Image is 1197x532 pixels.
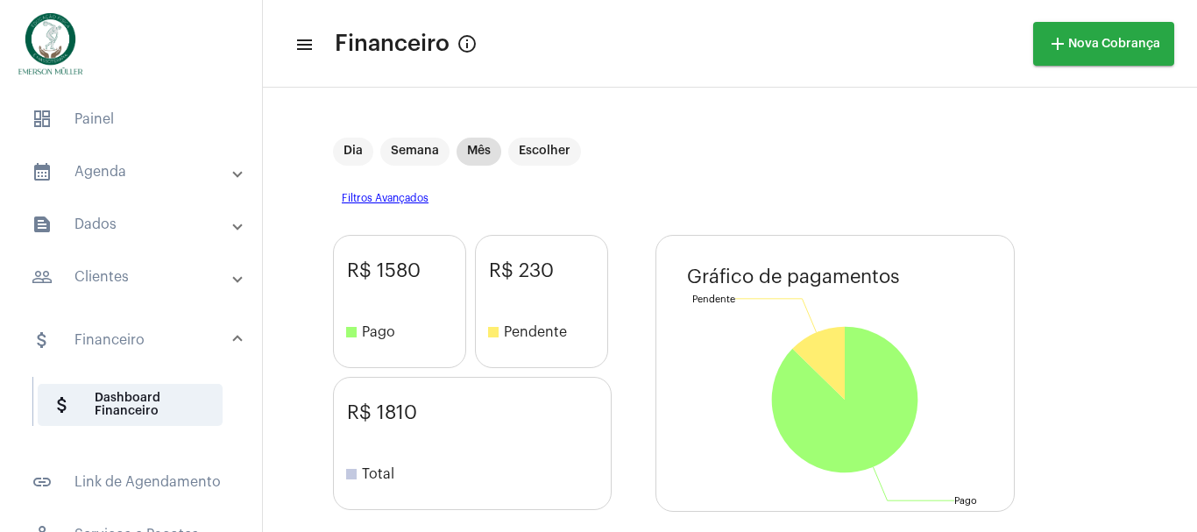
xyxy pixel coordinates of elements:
mat-icon: sidenav icon [294,34,312,55]
mat-icon: stop [483,322,504,343]
div: sidenav iconFinanceiro [11,368,262,450]
span: sidenav icon [32,109,53,130]
button: Nova Cobrança [1033,22,1174,66]
span: Filtros Avançados [333,184,1127,213]
mat-chip: Mês [457,138,501,166]
mat-panel-title: Dados [32,214,234,235]
mat-expansion-panel-header: sidenav iconClientes [11,256,262,298]
mat-icon: Info [457,33,478,54]
span: Dashboard Financeiro [38,384,223,426]
mat-icon: sidenav icon [32,330,53,351]
mat-icon: sidenav icon [32,266,53,287]
text: Pago [954,496,977,506]
span: R$ 1810 [347,402,611,423]
mat-icon: sidenav icon [32,214,53,235]
span: Financeiro [335,30,450,58]
mat-panel-title: Clientes [32,266,234,287]
mat-icon: stop [341,464,362,485]
span: Total [341,464,611,485]
mat-expansion-panel-header: sidenav iconDados [11,203,262,245]
span: Nova Cobrança [1047,38,1160,50]
span: R$ 230 [489,260,607,281]
mat-chip: Semana [380,138,450,166]
mat-icon: add [1047,33,1068,54]
mat-panel-title: Financeiro [32,330,234,351]
mat-expansion-panel-header: sidenav iconAgenda [11,151,262,193]
mat-icon: sidenav icon [32,472,53,493]
mat-icon: stop [341,322,362,343]
span: Link de Agendamento [18,461,244,503]
span: Pendente [483,322,607,343]
text: Pendente [692,294,735,304]
mat-expansion-panel-header: sidenav iconFinanceiro [11,312,262,368]
mat-chip: Escolher [508,138,581,166]
span: R$ 1580 [347,260,465,281]
mat-icon: sidenav icon [52,394,73,415]
mat-icon: sidenav icon [32,161,53,182]
mat-panel-title: Agenda [32,161,234,182]
mat-chip: Dia [333,138,373,166]
img: 9d32caf5-495d-7087-b57b-f134ef8504d1.png [14,9,87,79]
span: Pago [341,322,465,343]
button: Info [450,26,485,61]
span: Painel [18,98,244,140]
